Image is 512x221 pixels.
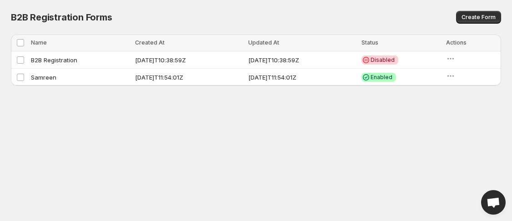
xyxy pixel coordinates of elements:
span: B2B Registration Forms [11,12,112,23]
td: B2B Registration [28,51,132,69]
button: Create Form [456,11,501,24]
span: Status [361,39,378,46]
div: Open chat [481,190,506,215]
td: [DATE]T10:38:59Z [246,51,359,69]
span: Created At [135,39,165,46]
td: [DATE]T11:54:01Z [132,69,246,86]
td: [DATE]T11:54:01Z [246,69,359,86]
span: Actions [446,39,467,46]
span: Updated At [248,39,279,46]
td: Samreen [28,69,132,86]
span: Disabled [371,56,395,64]
span: Enabled [371,74,392,81]
span: Create Form [462,14,496,21]
td: [DATE]T10:38:59Z [132,51,246,69]
span: Name [31,39,47,46]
